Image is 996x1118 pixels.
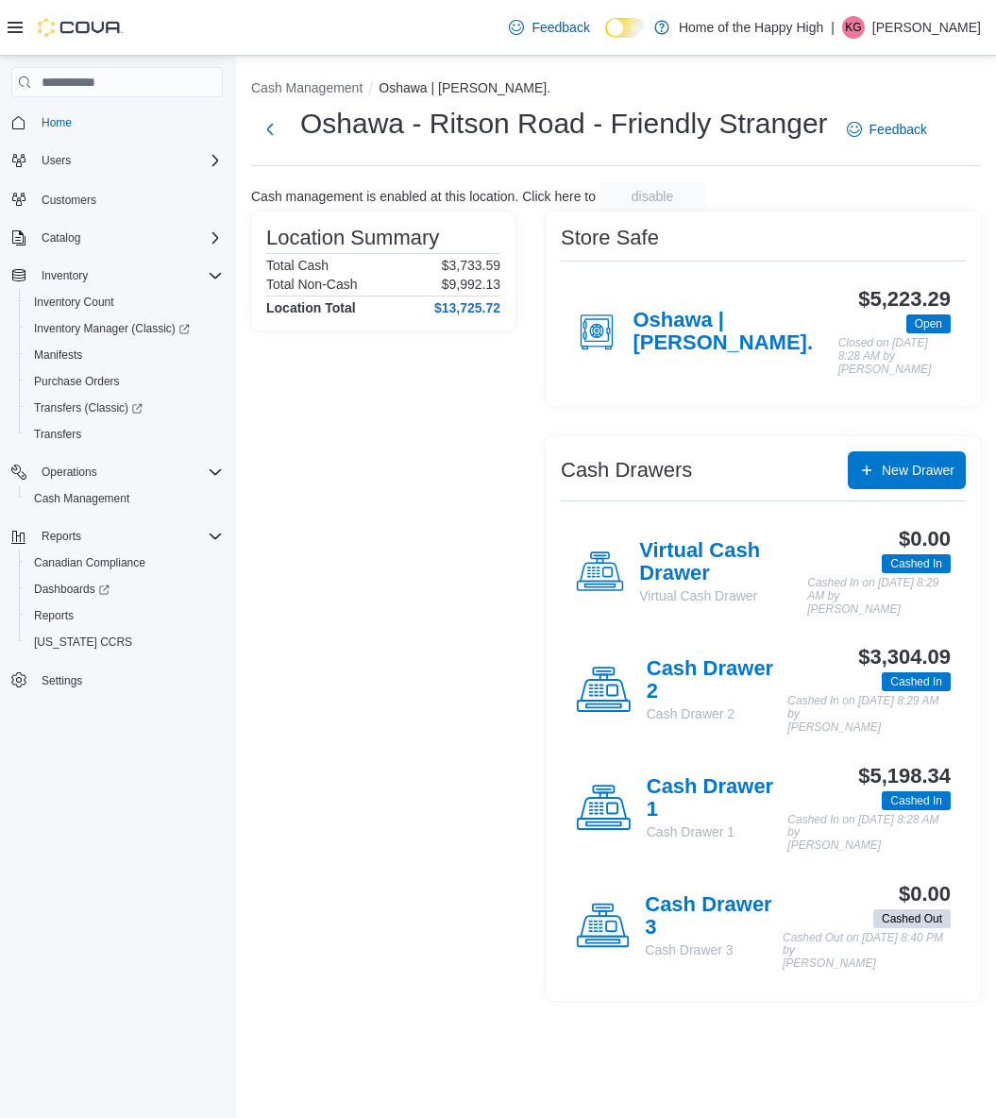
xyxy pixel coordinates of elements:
[899,883,951,906] h3: $0.00
[890,673,942,690] span: Cashed In
[839,110,935,148] a: Feedback
[11,101,223,743] nav: Complex example
[845,16,861,39] span: KG
[869,120,927,139] span: Feedback
[34,321,190,336] span: Inventory Manager (Classic)
[19,550,230,576] button: Canadian Compliance
[34,525,89,548] button: Reports
[842,16,865,39] div: Kate Goodman
[858,765,951,788] h3: $5,198.34
[26,604,223,627] span: Reports
[4,185,230,212] button: Customers
[26,423,89,446] a: Transfers
[34,491,129,506] span: Cash Management
[34,189,104,212] a: Customers
[647,822,788,841] p: Cash Drawer 1
[26,604,81,627] a: Reports
[26,370,127,393] a: Purchase Orders
[251,80,363,95] button: Cash Management
[26,551,153,574] a: Canadian Compliance
[42,230,80,246] span: Catalog
[838,337,951,376] p: Closed on [DATE] 8:28 AM by [PERSON_NAME]
[19,368,230,395] button: Purchase Orders
[4,225,230,251] button: Catalog
[42,673,82,688] span: Settings
[26,551,223,574] span: Canadian Compliance
[19,629,230,655] button: [US_STATE] CCRS
[26,344,90,366] a: Manifests
[34,187,223,211] span: Customers
[4,109,230,136] button: Home
[532,18,589,37] span: Feedback
[379,80,550,95] button: Oshawa | [PERSON_NAME].
[858,288,951,311] h3: $5,223.29
[42,268,88,283] span: Inventory
[34,669,90,692] a: Settings
[632,187,673,206] span: disable
[34,149,223,172] span: Users
[605,18,645,38] input: Dark Mode
[34,427,81,442] span: Transfers
[34,461,105,483] button: Operations
[599,181,705,212] button: disable
[858,646,951,669] h3: $3,304.09
[26,631,223,653] span: Washington CCRS
[787,695,951,734] p: Cashed In on [DATE] 8:29 AM by [PERSON_NAME]
[19,289,230,315] button: Inventory Count
[872,16,981,39] p: [PERSON_NAME]
[34,227,88,249] button: Catalog
[26,291,223,313] span: Inventory Count
[251,189,596,204] p: Cash management is enabled at this location. Click here to
[26,317,197,340] a: Inventory Manager (Classic)
[266,258,329,273] h6: Total Cash
[434,300,500,315] h4: $13,725.72
[561,227,659,249] h3: Store Safe
[34,461,223,483] span: Operations
[34,264,95,287] button: Inventory
[34,525,223,548] span: Reports
[26,344,223,366] span: Manifests
[645,893,783,940] h4: Cash Drawer 3
[26,370,223,393] span: Purchase Orders
[42,153,71,168] span: Users
[300,105,828,143] h1: Oshawa - Ritson Road - Friendly Stranger
[34,582,110,597] span: Dashboards
[34,608,74,623] span: Reports
[42,529,81,544] span: Reports
[787,814,951,853] p: Cashed In on [DATE] 8:28 AM by [PERSON_NAME]
[42,193,96,208] span: Customers
[19,421,230,448] button: Transfers
[26,631,140,653] a: [US_STATE] CCRS
[882,910,942,927] span: Cashed Out
[639,539,807,586] h4: Virtual Cash Drawer
[26,578,117,601] a: Dashboards
[34,374,120,389] span: Purchase Orders
[26,487,137,510] a: Cash Management
[19,395,230,421] a: Transfers (Classic)
[26,487,223,510] span: Cash Management
[882,672,951,691] span: Cashed In
[266,277,358,292] h6: Total Non-Cash
[647,657,788,704] h4: Cash Drawer 2
[899,528,951,551] h3: $0.00
[26,397,150,419] a: Transfers (Classic)
[19,602,230,629] button: Reports
[19,315,230,342] a: Inventory Manager (Classic)
[19,576,230,602] a: Dashboards
[882,554,951,573] span: Cashed In
[882,461,954,480] span: New Drawer
[266,227,439,249] h3: Location Summary
[34,400,143,415] span: Transfers (Classic)
[266,300,356,315] h4: Location Total
[38,18,123,37] img: Cova
[873,909,951,928] span: Cashed Out
[561,459,692,482] h3: Cash Drawers
[783,932,951,971] p: Cashed Out on [DATE] 8:40 PM by [PERSON_NAME]
[647,775,788,822] h4: Cash Drawer 1
[633,309,837,356] h4: Oshawa | [PERSON_NAME].
[501,8,597,46] a: Feedback
[42,115,72,130] span: Home
[34,227,223,249] span: Catalog
[26,317,223,340] span: Inventory Manager (Classic)
[26,291,122,313] a: Inventory Count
